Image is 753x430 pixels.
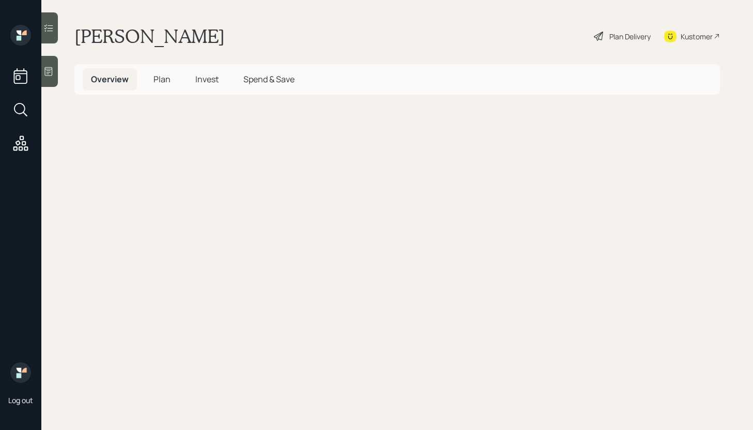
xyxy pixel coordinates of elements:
[195,73,219,85] span: Invest
[153,73,171,85] span: Plan
[681,31,713,42] div: Kustomer
[10,362,31,383] img: retirable_logo.png
[609,31,651,42] div: Plan Delivery
[8,395,33,405] div: Log out
[74,25,225,48] h1: [PERSON_NAME]
[91,73,129,85] span: Overview
[243,73,295,85] span: Spend & Save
